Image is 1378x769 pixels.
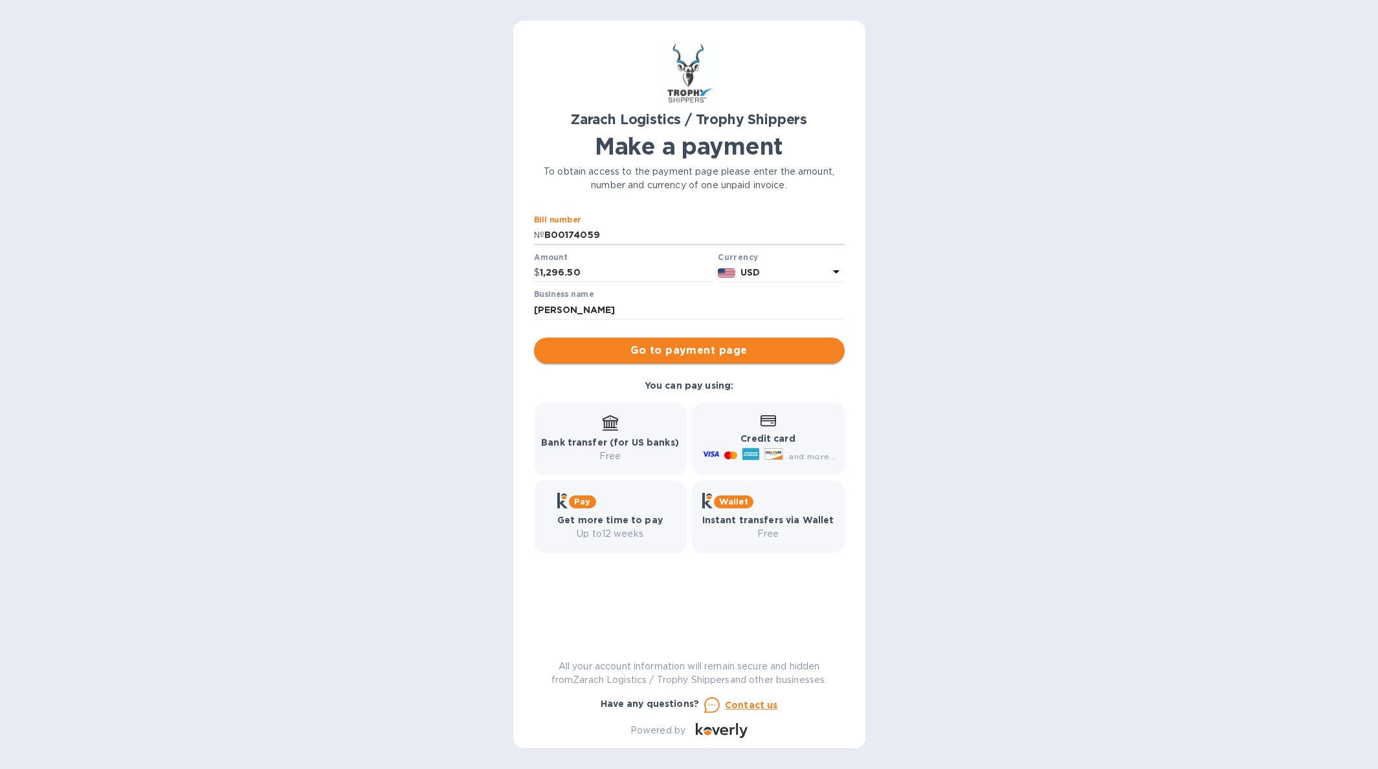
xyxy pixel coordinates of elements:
[788,451,836,461] span: and more...
[534,254,567,261] label: Amount
[544,226,845,245] input: Enter bill number
[534,165,845,192] p: To obtain access to the payment page please enter the amount, number and currency of one unpaid i...
[534,338,845,363] button: Go to payment page
[540,263,713,283] input: 0.00
[601,699,700,709] b: Have any questions?
[718,268,735,277] img: USD
[718,252,758,262] b: Currency
[719,497,749,506] b: Wallet
[725,700,778,710] u: Contact us
[534,660,845,687] p: All your account information will remain secure and hidden from Zarach Logistics / Trophy Shipper...
[574,497,590,506] b: Pay
[544,343,834,358] span: Go to payment page
[740,433,795,444] b: Credit card
[630,724,685,737] p: Powered by
[534,291,594,299] label: Business name
[702,515,834,525] b: Instant transfers via Wallet
[571,111,807,127] b: Zarach Logistics / Trophy Shippers
[534,133,845,160] h1: Make a payment
[534,266,540,279] p: $
[534,217,581,224] label: Bill number
[557,527,663,541] p: Up to 12 weeks
[557,515,663,525] b: Get more time to pay
[534,228,544,242] p: №
[534,300,845,320] input: Enter business name
[645,380,733,391] b: You can pay using:
[541,437,679,448] b: Bank transfer (for US banks)
[702,527,834,541] p: Free
[740,267,760,277] b: USD
[541,449,679,463] p: Free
